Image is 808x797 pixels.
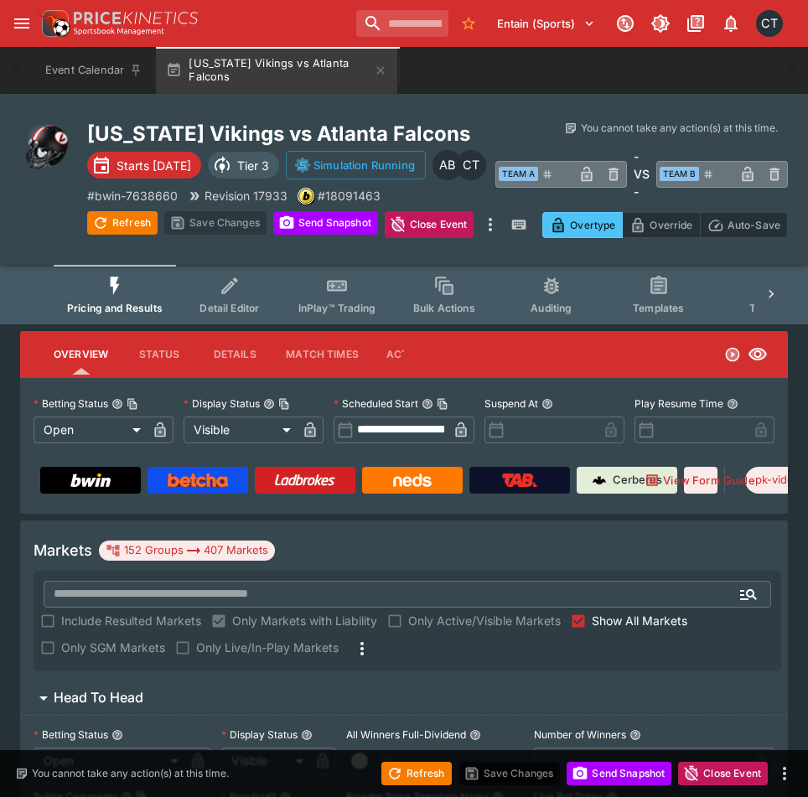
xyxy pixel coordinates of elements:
[385,211,474,238] button: Close Event
[356,10,448,37] input: search
[748,344,768,365] svg: Visible
[413,302,475,314] span: Bulk Actions
[534,727,626,742] p: Number of Winners
[298,189,313,204] img: bwin.png
[593,474,606,487] img: Cerberus
[645,8,676,39] button: Toggle light/dark mode
[422,398,433,410] button: Scheduled StartCopy To Clipboard
[749,302,783,314] span: Teams
[733,579,764,609] button: Open
[237,157,269,174] p: Tier 3
[684,467,717,494] button: View Form Guide
[32,766,229,781] p: You cannot take any action(s) at this time.
[168,474,228,487] img: Betcha
[87,187,178,204] p: Copy To Clipboard
[272,334,372,375] button: Match Times
[127,398,138,410] button: Copy To Clipboard
[111,729,123,741] button: Betting Status
[455,10,482,37] button: No Bookmarks
[122,334,197,375] button: Status
[117,157,191,174] p: Starts [DATE]
[541,398,553,410] button: Suspend At
[577,467,677,494] a: Cerberus
[221,727,298,742] p: Display Status
[408,612,561,629] span: Only Active/Visible Markets
[74,12,198,24] img: PriceKinetics
[34,727,108,742] p: Betting Status
[111,398,123,410] button: Betting StatusCopy To Clipboard
[774,763,795,784] button: more
[263,398,275,410] button: Display StatusCopy To Clipboard
[480,211,500,238] button: more
[437,398,448,410] button: Copy To Clipboard
[660,167,699,181] span: Team B
[70,474,111,487] img: Bwin
[352,639,372,659] svg: More
[318,187,381,204] p: Copy To Clipboard
[724,346,741,363] svg: Open
[54,265,754,324] div: Event type filters
[20,681,788,715] button: Head To Head
[700,212,788,238] button: Auto-Save
[61,639,165,656] span: Only SGM Markets
[629,729,641,741] button: Number of Winners
[346,727,466,742] p: All Winners Full-Dividend
[592,612,687,629] span: Show All Markets
[87,211,158,235] button: Refresh
[106,541,268,561] div: 152 Groups 407 Markets
[581,121,778,136] p: You cannot take any action(s) at this time.
[681,8,711,39] button: Documentation
[74,28,164,35] img: Sportsbook Management
[7,8,37,39] button: open drawer
[273,211,378,235] button: Send Snapshot
[298,188,314,204] div: bwin
[286,151,426,179] button: Simulation Running
[484,396,538,411] p: Suspend At
[634,396,723,411] p: Play Resume Time
[20,121,74,174] img: american_football.png
[35,47,153,94] button: Event Calendar
[301,729,313,741] button: Display Status
[184,396,260,411] p: Display Status
[334,396,418,411] p: Scheduled Start
[542,212,788,238] div: Start From
[650,216,692,234] p: Override
[199,302,259,314] span: Detail Editor
[502,474,537,487] img: TabNZ
[633,302,684,314] span: Templates
[393,474,431,487] img: Neds
[542,212,623,238] button: Overtype
[499,167,538,181] span: Team A
[274,474,335,487] img: Ladbrokes
[678,762,768,785] button: Close Event
[156,47,397,94] button: [US_STATE] Vikings vs Atlanta Falcons
[37,7,70,40] img: PriceKinetics Logo
[184,417,297,443] div: Visible
[232,612,377,629] span: Only Markets with Liability
[34,417,147,443] div: Open
[34,396,108,411] p: Betting Status
[727,398,738,410] button: Play Resume Time
[756,10,783,37] div: Cameron Tarver
[196,639,339,656] span: Only Live/In-Play Markets
[728,216,780,234] p: Auto-Save
[372,334,448,375] button: Actions
[487,10,605,37] button: Select Tenant
[34,541,92,560] h5: Markets
[40,334,122,375] button: Overview
[634,147,650,200] h6: - VS -
[87,121,496,147] h2: Copy To Clipboard
[205,187,287,204] p: Revision 17933
[751,5,788,42] button: Cameron Tarver
[570,216,615,234] p: Overtype
[54,689,143,706] h6: Head To Head
[567,762,671,785] button: Send Snapshot
[432,150,463,180] div: Alex Bothe
[381,762,452,785] button: Refresh
[610,8,640,39] button: Connected to PK
[197,334,272,375] button: Details
[531,302,572,314] span: Auditing
[61,612,201,629] span: Include Resulted Markets
[456,150,486,180] div: Cameron Tarver
[469,729,481,741] button: All Winners Full-Dividend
